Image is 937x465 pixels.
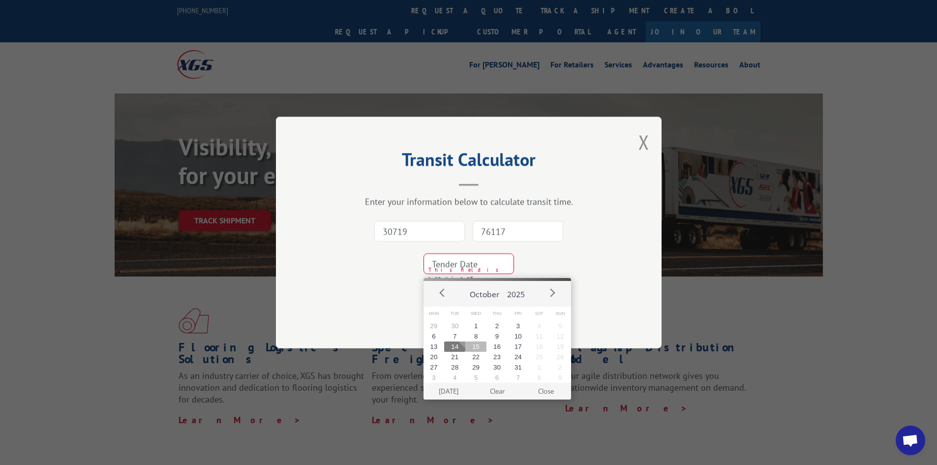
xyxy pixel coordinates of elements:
button: 15 [465,341,486,352]
span: Wed [465,307,486,321]
button: 9 [550,372,571,383]
button: Clear [473,383,521,400]
button: 25 [529,352,550,362]
button: 18 [529,341,550,352]
button: 27 [423,362,445,372]
button: 10 [508,331,529,341]
span: Sat [529,307,550,321]
button: 1 [529,362,550,372]
span: Mon [423,307,445,321]
span: Thu [486,307,508,321]
button: 29 [465,362,486,372]
button: 6 [423,331,445,341]
button: 22 [465,352,486,362]
button: 3 [508,321,529,331]
input: Origin Zip [374,221,465,242]
button: 5 [550,321,571,331]
button: 31 [508,362,529,372]
button: 7 [444,331,465,341]
button: 19 [550,341,571,352]
button: 4 [529,321,550,331]
button: 24 [508,352,529,362]
span: Tue [444,307,465,321]
button: 12 [550,331,571,341]
button: 5 [465,372,486,383]
span: Fri [508,307,529,321]
button: 2 [486,321,508,331]
button: 26 [550,352,571,362]
button: 30 [486,362,508,372]
button: Next [544,285,559,300]
button: 7 [508,372,529,383]
button: 21 [444,352,465,362]
span: Sun [550,307,571,321]
input: Tender Date [423,253,514,274]
div: Enter your information below to calculate transit time. [325,196,612,207]
button: 3 [423,372,445,383]
input: Dest. Zip [473,221,563,242]
span: This field is required [428,266,514,282]
button: 2 [550,362,571,372]
button: Close modal [638,129,649,155]
button: 6 [486,372,508,383]
button: 9 [486,331,508,341]
div: Open chat [896,426,925,455]
button: 13 [423,341,445,352]
button: 14 [444,341,465,352]
button: 20 [423,352,445,362]
button: Close [521,383,570,400]
button: 8 [529,372,550,383]
button: Prev [435,285,450,300]
button: 28 [444,362,465,372]
button: 23 [486,352,508,362]
button: 17 [508,341,529,352]
button: [DATE] [424,383,473,400]
button: 30 [444,321,465,331]
button: 16 [486,341,508,352]
button: 2025 [503,281,529,304]
h2: Transit Calculator [325,153,612,171]
button: 1 [465,321,486,331]
button: 11 [529,331,550,341]
button: 8 [465,331,486,341]
button: 4 [444,372,465,383]
button: 29 [423,321,445,331]
button: October [466,281,503,304]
